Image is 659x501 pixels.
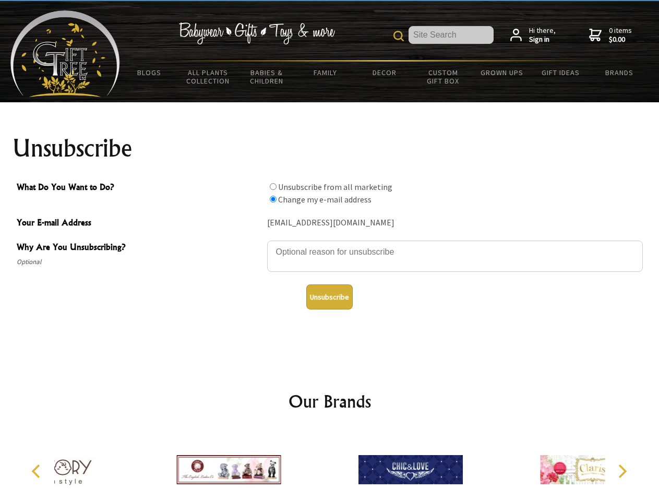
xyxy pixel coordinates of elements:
[609,26,632,44] span: 0 items
[529,35,556,44] strong: Sign in
[589,26,632,44] a: 0 items$0.00
[529,26,556,44] span: Hi there,
[237,62,296,92] a: Babies & Children
[267,215,643,231] div: [EMAIL_ADDRESS][DOMAIN_NAME]
[21,389,639,414] h2: Our Brands
[590,62,649,83] a: Brands
[26,460,49,483] button: Previous
[531,62,590,83] a: Gift Ideas
[609,35,632,44] strong: $0.00
[17,216,262,231] span: Your E-mail Address
[270,183,277,190] input: What Do You Want to Do?
[178,22,335,44] img: Babywear - Gifts - Toys & more
[17,256,262,268] span: Optional
[120,62,179,83] a: BLOGS
[393,31,404,41] img: product search
[610,460,633,483] button: Next
[270,196,277,202] input: What Do You Want to Do?
[267,241,643,272] textarea: Why Are You Unsubscribing?
[278,182,392,192] label: Unsubscribe from all marketing
[17,241,262,256] span: Why Are You Unsubscribing?
[306,284,353,309] button: Unsubscribe
[472,62,531,83] a: Grown Ups
[17,181,262,196] span: What Do You Want to Do?
[355,62,414,83] a: Decor
[409,26,494,44] input: Site Search
[510,26,556,44] a: Hi there,Sign in
[296,62,355,83] a: Family
[278,194,372,205] label: Change my e-mail address
[10,10,120,97] img: Babyware - Gifts - Toys and more...
[179,62,238,92] a: All Plants Collection
[13,136,647,161] h1: Unsubscribe
[414,62,473,92] a: Custom Gift Box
